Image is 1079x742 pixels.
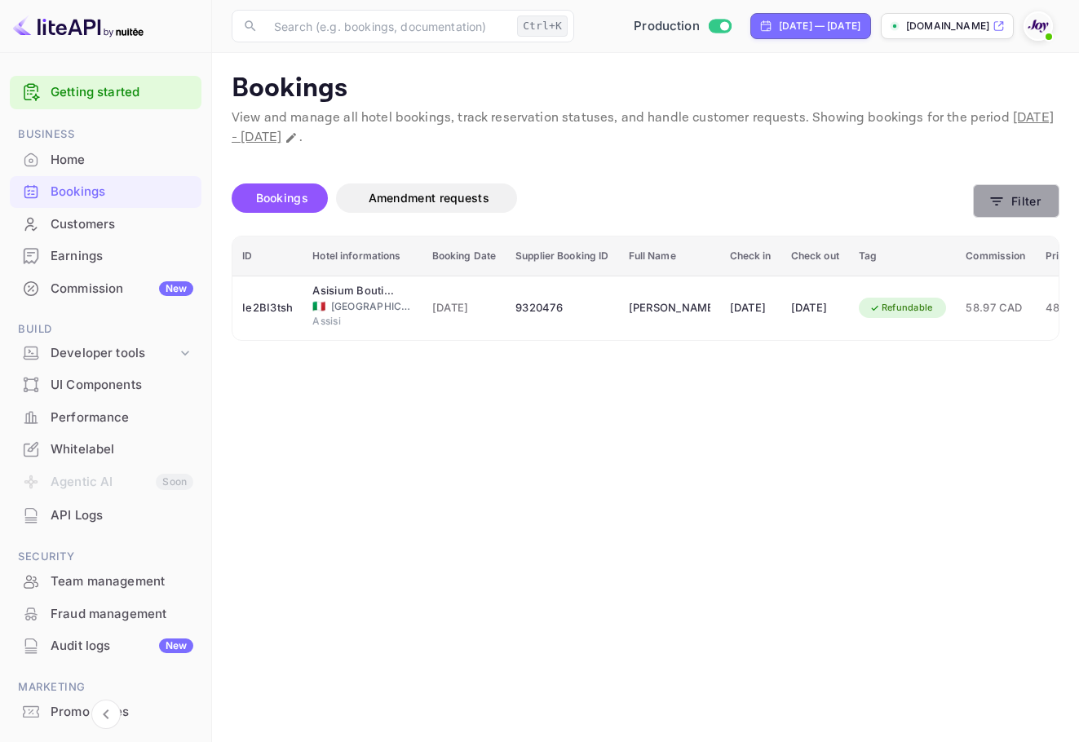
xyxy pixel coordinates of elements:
[517,15,568,37] div: Ctrl+K
[256,191,308,205] span: Bookings
[51,703,193,722] div: Promo codes
[51,151,193,170] div: Home
[634,17,700,36] span: Production
[10,434,201,464] a: Whitelabel
[10,598,201,630] div: Fraud management
[10,566,201,596] a: Team management
[10,500,201,530] a: API Logs
[312,283,394,299] div: Asisium Boutique Hotel
[10,176,201,206] a: Bookings
[432,299,497,317] span: [DATE]
[232,236,303,276] th: ID
[51,183,193,201] div: Bookings
[51,506,193,525] div: API Logs
[369,191,489,205] span: Amendment requests
[849,236,957,276] th: Tag
[619,236,720,276] th: Full Name
[10,678,201,696] span: Marketing
[10,144,201,174] a: Home
[232,109,1054,146] span: [DATE] - [DATE]
[232,73,1059,105] p: Bookings
[10,696,201,727] a: Promo codes
[242,295,293,321] div: Ie2BI3tsh
[51,409,193,427] div: Performance
[51,376,193,395] div: UI Components
[159,638,193,653] div: New
[966,299,1025,317] span: 58.97 CAD
[10,144,201,176] div: Home
[51,215,193,234] div: Customers
[720,236,781,276] th: Check in
[91,700,121,729] button: Collapse navigation
[730,295,772,321] div: [DATE]
[51,572,193,591] div: Team management
[10,434,201,466] div: Whitelabel
[312,301,325,311] span: Italy
[10,273,201,303] a: CommissionNew
[331,299,413,314] span: [GEOGRAPHIC_DATA]
[159,281,193,296] div: New
[264,10,511,42] input: Search (e.g. bookings, documentation)
[51,247,193,266] div: Earnings
[906,19,989,33] p: [DOMAIN_NAME]
[781,236,849,276] th: Check out
[10,696,201,728] div: Promo codes
[10,241,201,271] a: Earnings
[10,76,201,109] div: Getting started
[303,236,422,276] th: Hotel informations
[10,566,201,598] div: Team management
[283,130,299,146] button: Change date range
[10,402,201,434] div: Performance
[10,369,201,401] div: UI Components
[10,176,201,208] div: Bookings
[10,369,201,400] a: UI Components
[10,320,201,338] span: Build
[10,598,201,629] a: Fraud management
[10,500,201,532] div: API Logs
[859,298,944,318] div: Refundable
[10,339,201,368] div: Developer tools
[10,273,201,305] div: CommissionNew
[627,17,737,36] div: Switch to Sandbox mode
[10,548,201,566] span: Security
[515,295,608,321] div: 9320476
[791,295,839,321] div: [DATE]
[629,295,710,321] div: Olivier Babineau
[13,13,144,39] img: LiteAPI logo
[312,314,394,329] span: Assisi
[1025,13,1051,39] img: With Joy
[10,402,201,432] a: Performance
[10,209,201,241] div: Customers
[51,280,193,298] div: Commission
[232,183,973,213] div: account-settings tabs
[779,19,860,33] div: [DATE] — [DATE]
[232,108,1059,148] p: View and manage all hotel bookings, track reservation statuses, and handle customer requests. Sho...
[506,236,618,276] th: Supplier Booking ID
[10,630,201,662] div: Audit logsNew
[973,184,1059,218] button: Filter
[51,83,193,102] a: Getting started
[10,241,201,272] div: Earnings
[10,630,201,660] a: Audit logsNew
[51,440,193,459] div: Whitelabel
[422,236,506,276] th: Booking Date
[10,126,201,144] span: Business
[51,605,193,624] div: Fraud management
[956,236,1035,276] th: Commission
[51,344,177,363] div: Developer tools
[51,637,193,656] div: Audit logs
[10,209,201,239] a: Customers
